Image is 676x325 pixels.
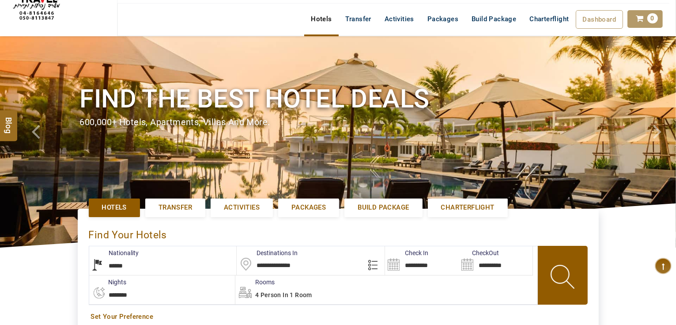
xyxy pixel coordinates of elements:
[339,10,378,28] a: Transfer
[385,246,459,275] input: Search
[291,203,326,212] span: Packages
[278,199,339,217] a: Packages
[304,10,338,28] a: Hotels
[211,199,273,217] a: Activities
[224,203,260,212] span: Activities
[255,291,312,298] span: 4 Person in 1 Room
[145,199,205,217] a: Transfer
[529,15,569,23] span: Charterflight
[421,10,465,28] a: Packages
[80,116,597,129] div: 600,000+ hotels, apartments, villas and more.
[385,249,428,257] label: Check In
[465,10,523,28] a: Build Package
[441,203,495,212] span: Charterflight
[344,199,422,217] a: Build Package
[459,246,532,275] input: Search
[428,199,508,217] a: Charterflight
[159,203,192,212] span: Transfer
[102,203,127,212] span: Hotels
[358,203,409,212] span: Build Package
[91,312,585,321] a: Set Your Preference
[523,10,575,28] a: Charterflight
[627,10,663,28] a: 0
[89,220,588,246] div: Find Your Hotels
[89,249,139,257] label: Nationality
[583,15,616,23] span: Dashboard
[89,199,140,217] a: Hotels
[647,13,658,23] span: 0
[237,249,298,257] label: Destinations In
[378,10,421,28] a: Activities
[235,278,275,287] label: Rooms
[459,249,499,257] label: CheckOut
[80,82,597,115] h1: Find the best hotel deals
[89,278,127,287] label: nights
